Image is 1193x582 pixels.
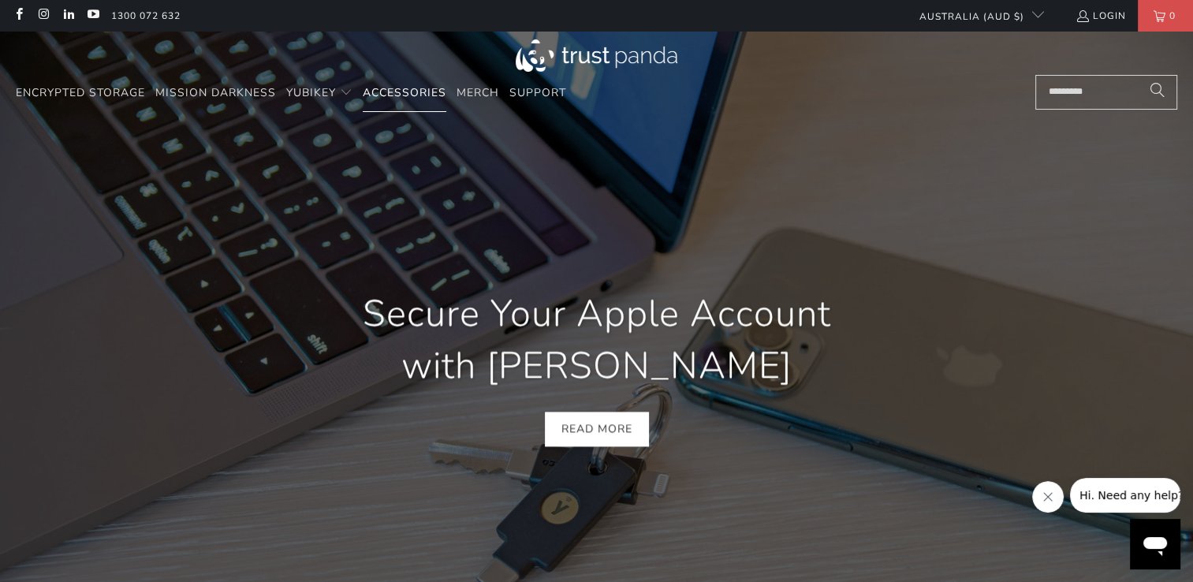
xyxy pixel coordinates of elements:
a: Login [1076,7,1126,24]
a: 1300 072 632 [111,7,181,24]
button: Search [1138,75,1177,110]
a: Read More [545,412,649,447]
a: Trust Panda Australia on YouTube [86,9,99,22]
iframe: Button to launch messaging window [1130,519,1180,569]
a: Trust Panda Australia on Instagram [36,9,50,22]
p: Secure Your Apple Account with [PERSON_NAME] [337,288,857,392]
span: Mission Darkness [155,85,276,100]
a: Mission Darkness [155,75,276,112]
nav: Translation missing: en.navigation.header.main_nav [16,75,566,112]
span: Accessories [363,85,446,100]
img: Trust Panda Australia [516,39,677,72]
span: Hi. Need any help? [9,11,114,24]
input: Search... [1035,75,1177,110]
iframe: Message from company [1070,478,1180,513]
span: Support [509,85,566,100]
span: YubiKey [286,85,336,100]
a: Merch [457,75,499,112]
a: Trust Panda Australia on LinkedIn [62,9,75,22]
summary: YubiKey [286,75,352,112]
span: Merch [457,85,499,100]
a: Accessories [363,75,446,112]
iframe: Close message [1032,481,1064,513]
a: Trust Panda Australia on Facebook [12,9,25,22]
a: Encrypted Storage [16,75,145,112]
span: Encrypted Storage [16,85,145,100]
a: Support [509,75,566,112]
